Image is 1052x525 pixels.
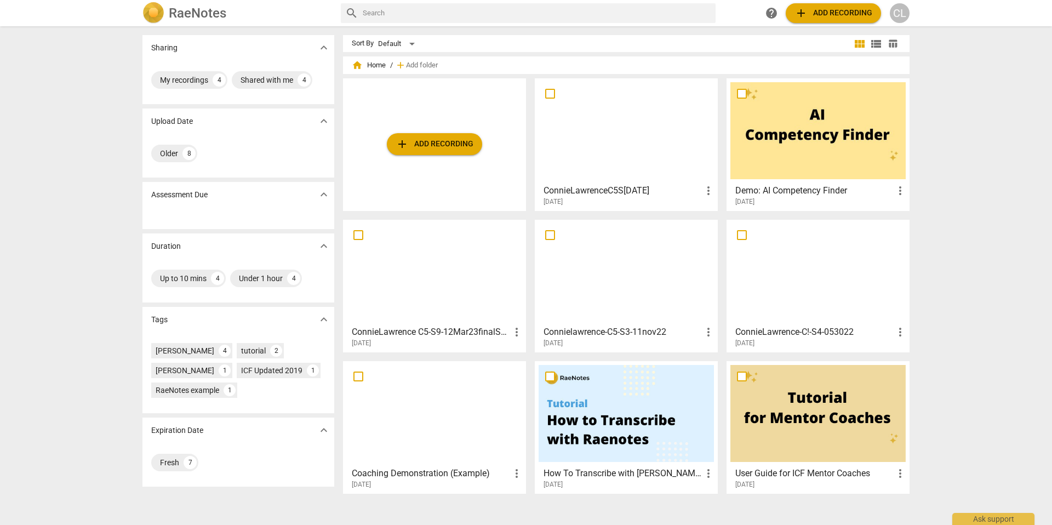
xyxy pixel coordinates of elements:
span: more_vert [510,467,523,480]
h3: ConnieLawrence C5-S9-12Mar23finalSOM [352,326,510,339]
input: Search [363,4,711,22]
div: 4 [219,345,231,357]
div: Shared with me [241,75,293,85]
div: 8 [182,147,196,160]
p: Sharing [151,42,178,54]
button: Show more [316,186,332,203]
div: 2 [270,345,282,357]
span: [DATE] [544,339,563,348]
h3: How To Transcribe with RaeNotes [544,467,702,480]
span: expand_more [317,239,330,253]
button: Show more [316,422,332,438]
button: Upload [786,3,881,23]
span: [DATE] [735,480,754,489]
div: tutorial [241,345,266,356]
h2: RaeNotes [169,5,226,21]
h3: Demo: AI Competency Finder [735,184,894,197]
a: Help [762,3,781,23]
span: expand_more [317,115,330,128]
h3: User Guide for ICF Mentor Coaches [735,467,894,480]
button: Table view [884,36,901,52]
div: 1 [307,364,319,376]
div: 4 [298,73,311,87]
div: 4 [287,272,300,285]
span: table_chart [888,38,898,49]
span: more_vert [894,184,907,197]
button: Upload [387,133,482,155]
span: expand_more [317,424,330,437]
span: expand_more [317,41,330,54]
div: Older [160,148,178,159]
span: / [390,61,393,70]
span: add [794,7,808,20]
span: add [395,60,406,71]
button: Show more [316,39,332,56]
h3: ConnieLawrenceC5S1227Sept23 [544,184,702,197]
div: Up to 10 mins [160,273,207,284]
p: Expiration Date [151,425,203,436]
p: Upload Date [151,116,193,127]
span: more_vert [702,184,715,197]
div: 7 [184,456,197,469]
span: [DATE] [352,339,371,348]
p: Tags [151,314,168,326]
h3: Connielawrence-C5-S3-11nov22 [544,326,702,339]
span: view_module [853,37,866,50]
a: How To Transcribe with [PERSON_NAME][DATE] [539,365,714,489]
button: Show more [316,311,332,328]
span: Home [352,60,386,71]
span: [DATE] [544,197,563,207]
span: Add folder [406,61,438,70]
button: CL [890,3,910,23]
span: [DATE] [735,197,754,207]
span: more_vert [702,326,715,339]
button: Show more [316,238,332,254]
div: RaeNotes example [156,385,219,396]
a: Connielawrence-C5-S3-11nov22[DATE] [539,224,714,347]
div: Fresh [160,457,179,468]
button: Tile view [851,36,868,52]
a: Demo: AI Competency Finder[DATE] [730,82,906,206]
span: more_vert [894,326,907,339]
span: Add recording [794,7,872,20]
span: [DATE] [544,480,563,489]
h3: Coaching Demonstration (Example) [352,467,510,480]
span: more_vert [510,326,523,339]
a: ConnieLawrence-C!-S4-053022[DATE] [730,224,906,347]
button: Show more [316,113,332,129]
span: more_vert [702,467,715,480]
span: view_list [870,37,883,50]
div: Sort By [352,39,374,48]
div: [PERSON_NAME] [156,365,214,376]
a: Coaching Demonstration (Example)[DATE] [347,365,522,489]
span: home [352,60,363,71]
a: User Guide for ICF Mentor Coaches[DATE] [730,365,906,489]
a: ConnieLawrenceC5S[DATE][DATE] [539,82,714,206]
span: more_vert [894,467,907,480]
div: 1 [219,364,231,376]
div: Default [378,35,419,53]
span: [DATE] [735,339,754,348]
button: List view [868,36,884,52]
span: search [345,7,358,20]
a: LogoRaeNotes [142,2,332,24]
div: ICF Updated 2019 [241,365,302,376]
div: 4 [213,73,226,87]
a: ConnieLawrence C5-S9-12Mar23finalSOM[DATE] [347,224,522,347]
img: Logo [142,2,164,24]
div: My recordings [160,75,208,85]
div: [PERSON_NAME] [156,345,214,356]
div: Under 1 hour [239,273,283,284]
span: add [396,138,409,151]
div: 4 [211,272,224,285]
div: Ask support [952,513,1034,525]
p: Assessment Due [151,189,208,201]
span: help [765,7,778,20]
span: [DATE] [352,480,371,489]
h3: ConnieLawrence-C!-S4-053022 [735,326,894,339]
span: expand_more [317,188,330,201]
div: 1 [224,384,236,396]
span: Add recording [396,138,473,151]
span: expand_more [317,313,330,326]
